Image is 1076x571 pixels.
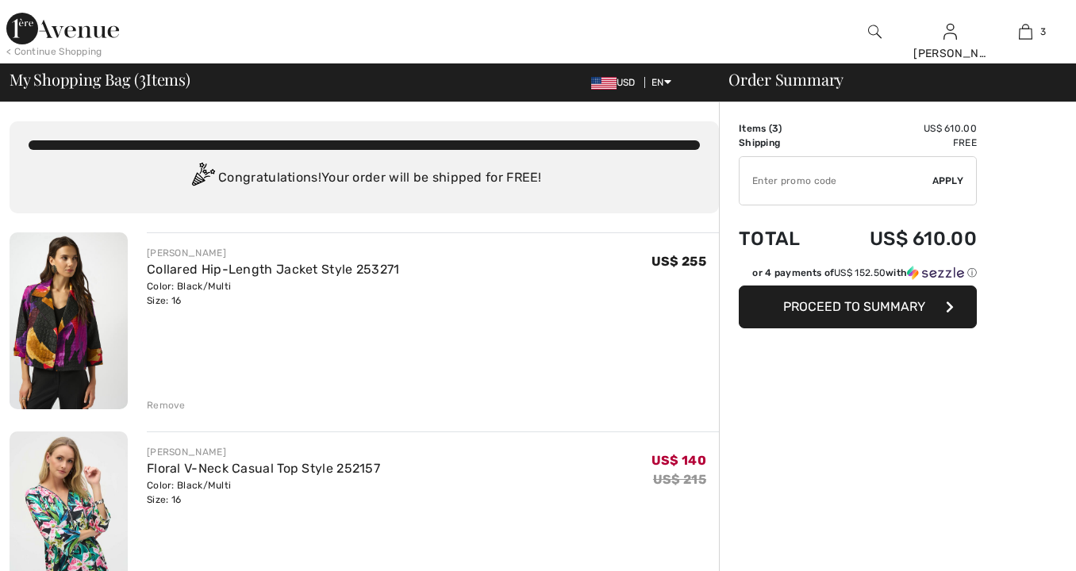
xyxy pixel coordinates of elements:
[147,279,400,308] div: Color: Black/Multi Size: 16
[739,266,977,285] div: or 4 payments ofUS$ 152.50withSezzle Click to learn more about Sezzle
[6,13,119,44] img: 1ère Avenue
[29,163,700,194] div: Congratulations! Your order will be shipped for FREE!
[913,45,987,62] div: [PERSON_NAME]
[739,212,825,266] td: Total
[943,24,957,39] a: Sign In
[147,478,380,507] div: Color: Black/Multi Size: 16
[147,246,400,260] div: [PERSON_NAME]
[186,163,218,194] img: Congratulation2.svg
[868,22,882,41] img: search the website
[989,22,1063,41] a: 3
[147,445,380,459] div: [PERSON_NAME]
[772,123,778,134] span: 3
[147,461,380,476] a: Floral V-Neck Casual Top Style 252157
[740,157,932,205] input: Promo code
[10,232,128,409] img: Collared Hip-Length Jacket Style 253271
[147,398,186,412] div: Remove
[907,266,964,280] img: Sezzle
[651,77,671,88] span: EN
[591,77,642,88] span: USD
[591,77,617,90] img: US Dollar
[943,22,957,41] img: My Info
[651,453,706,468] span: US$ 140
[6,44,102,59] div: < Continue Shopping
[1019,22,1032,41] img: My Bag
[825,136,977,150] td: Free
[147,262,400,277] a: Collared Hip-Length Jacket Style 253271
[709,71,1066,87] div: Order Summary
[825,121,977,136] td: US$ 610.00
[10,71,190,87] span: My Shopping Bag ( Items)
[739,136,825,150] td: Shipping
[651,254,706,269] span: US$ 255
[752,266,977,280] div: or 4 payments of with
[139,67,146,88] span: 3
[834,267,886,278] span: US$ 152.50
[739,121,825,136] td: Items ( )
[739,285,977,328] button: Proceed to Summary
[653,472,706,487] s: US$ 215
[932,174,964,188] span: Apply
[825,212,977,266] td: US$ 610.00
[1040,25,1046,39] span: 3
[783,299,925,314] span: Proceed to Summary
